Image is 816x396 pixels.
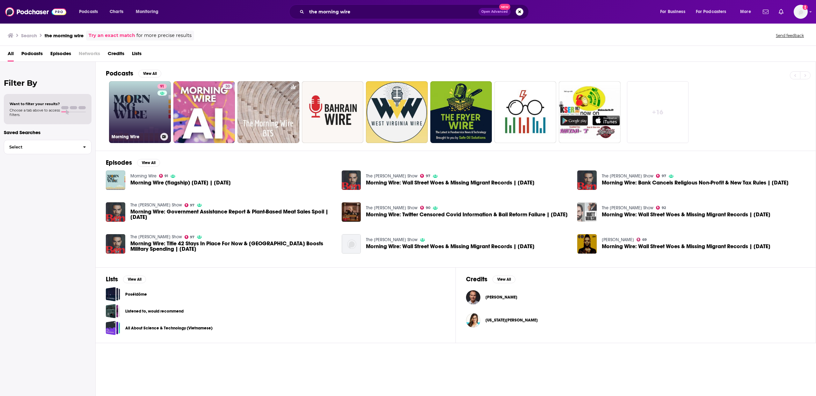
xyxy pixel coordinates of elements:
[106,170,125,190] a: Morning Wire (flagship) Monday | 10.16.23
[130,234,182,240] a: The Ben Shapiro Show
[602,212,770,217] a: Morning Wire: Wall Street Woes & Missing Migrant Records | 1.2.23
[4,140,91,154] button: Select
[602,212,770,217] span: Morning Wire: Wall Street Woes & Missing Migrant Records | [DATE]
[106,7,127,17] a: Charts
[4,145,78,149] span: Select
[164,175,168,177] span: 91
[366,237,418,242] a: The Ben Shapiro Show
[8,48,14,61] a: All
[190,204,194,207] span: 97
[577,234,597,254] a: Morning Wire: Wall Street Woes & Missing Migrant Records | 1.2.23
[366,173,418,179] a: The Ben Shapiro Show
[492,276,515,283] button: View All
[50,48,71,61] span: Episodes
[131,7,167,17] button: open menu
[366,212,568,217] span: Morning Wire: Twitter Censored Covid Information & Bail Reform Failure | [DATE]
[185,235,195,239] a: 97
[136,7,158,16] span: Monitoring
[160,83,164,90] span: 91
[21,32,37,39] h3: Search
[466,275,515,283] a: CreditsView All
[466,287,805,307] button: John BickleyJohn Bickley
[776,6,786,17] a: Show notifications dropdown
[466,275,487,283] h2: Credits
[577,170,597,190] img: Morning Wire: Bank Cancels Religious Non-Profit & New Tax Rules | 12.26.22
[109,81,171,143] a: 91Morning Wire
[225,83,230,90] span: 30
[342,234,361,254] img: Morning Wire: Wall Street Woes & Missing Migrant Records | 1.2.23
[106,159,132,167] h2: Episodes
[106,304,120,318] a: Listened to, would recommend
[138,70,161,77] button: View All
[21,48,43,61] a: Podcasts
[662,206,666,209] span: 92
[366,180,535,185] a: Morning Wire: Wall Street Woes & Missing Migrant Records | 1.2.23
[696,7,726,16] span: For Podcasters
[602,173,653,179] a: The Ben Shapiro Show
[173,81,235,143] a: 30
[159,174,168,178] a: 91
[79,7,98,16] span: Podcasts
[106,275,146,283] a: ListsView All
[602,244,770,249] span: Morning Wire: Wall Street Woes & Missing Migrant Records | [DATE]
[627,81,689,143] a: +16
[485,318,538,323] a: Georgia Howe
[106,202,125,222] img: Morning Wire: Government Assistance Report & Plant-Based Meat Sales Spoil | 12.30.22
[106,69,161,77] a: PodcastsView All
[185,203,195,207] a: 97
[366,244,535,249] a: Morning Wire: Wall Street Woes & Missing Migrant Records | 1.2.23
[132,48,142,61] a: Lists
[466,313,480,328] img: Georgia Howe
[89,32,135,39] a: Try an exact match
[366,212,568,217] a: Morning Wire: Twitter Censored Covid Information & Bail Reform Failure | 12.29.22
[660,7,685,16] span: For Business
[106,287,120,301] a: Poséidôme
[466,310,805,330] button: Georgia HoweGeorgia Howe
[499,4,511,10] span: New
[190,236,194,239] span: 97
[137,159,160,167] button: View All
[485,295,517,300] span: [PERSON_NAME]
[106,234,125,254] img: Morning Wire: Title 42 Stays In Place For Now & Japan Boosts Military Spending | 12.28.22
[130,173,157,179] a: Morning Wire
[106,321,120,335] a: All About Science & Technology (Vietnamese)
[5,6,66,18] img: Podchaser - Follow, Share and Rate Podcasts
[307,7,478,17] input: Search podcasts, credits, & more...
[130,241,334,252] a: Morning Wire: Title 42 Stays In Place For Now & Japan Boosts Military Spending | 12.28.22
[10,108,60,117] span: Choose a tab above to access filters.
[602,180,789,185] a: Morning Wire: Bank Cancels Religious Non-Profit & New Tax Rules | 12.26.22
[602,205,653,211] a: The Matt Walsh Show
[803,5,808,10] svg: Add a profile image
[740,7,751,16] span: More
[125,308,184,315] a: Listened to, would recommend
[760,6,771,17] a: Show notifications dropdown
[426,175,430,177] span: 97
[130,209,334,220] span: Morning Wire: Government Assistance Report & Plant-Based Meat Sales Spoil | [DATE]
[794,5,808,19] span: Logged in as mamhal
[366,180,535,185] span: Morning Wire: Wall Street Woes & Missing Migrant Records | [DATE]
[642,238,647,241] span: 69
[342,202,361,222] img: Morning Wire: Twitter Censored Covid Information & Bail Reform Failure | 12.29.22
[10,102,60,106] span: Want to filter your results?
[466,290,480,305] a: John Bickley
[123,276,146,283] button: View All
[794,5,808,19] button: Show profile menu
[577,202,597,222] img: Morning Wire: Wall Street Woes & Missing Migrant Records | 1.2.23
[125,325,213,332] a: All About Science & Technology (Vietnamese)
[366,244,535,249] span: Morning Wire: Wall Street Woes & Missing Migrant Records | [DATE]
[112,134,158,140] h3: Morning Wire
[662,175,666,177] span: 97
[794,5,808,19] img: User Profile
[4,129,91,135] p: Saved Searches
[656,206,666,210] a: 92
[157,84,167,89] a: 91
[420,174,430,178] a: 97
[110,7,123,16] span: Charts
[481,10,508,13] span: Open Advanced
